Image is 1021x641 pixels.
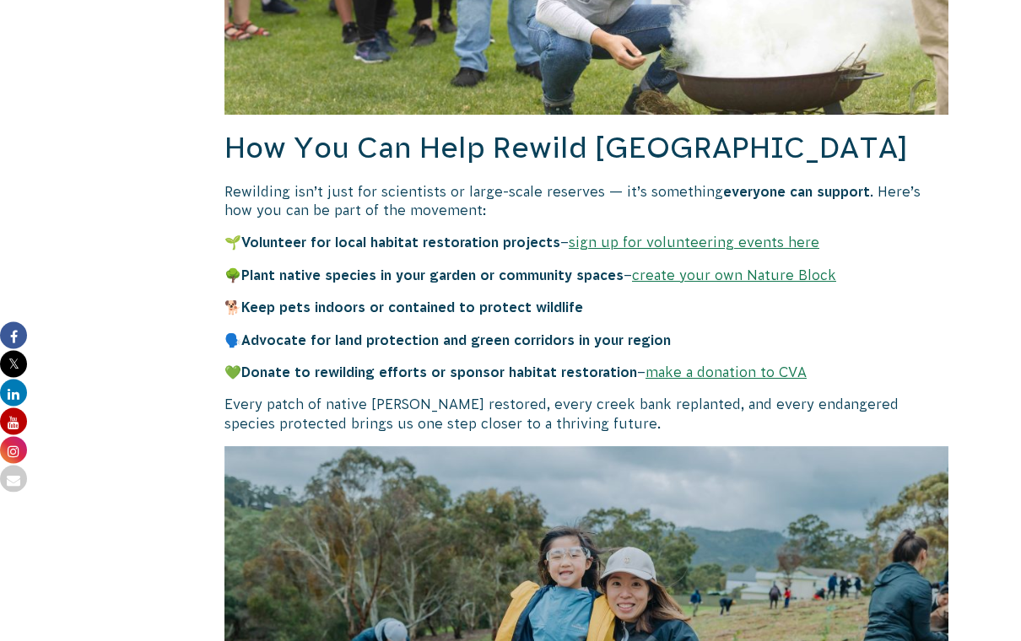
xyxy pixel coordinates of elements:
b: everyone can support [723,185,870,200]
h2: How You Can Help Rewild [GEOGRAPHIC_DATA] [224,129,948,170]
p: 🌱 – [224,234,948,252]
b: Keep pets indoors or contained to protect wildlife [241,300,583,315]
b: Plant native species in your garden or community spaces [241,268,624,283]
p: 🐕 [224,299,948,317]
b: Advocate for land protection and green corridors in your region [241,333,671,348]
p: Every patch of native [PERSON_NAME] restored, every creek bank replanted, and every endangered sp... [224,396,948,434]
a: create your own Nature Block [632,268,836,283]
b: Volunteer for local habitat restoration projects [241,235,560,250]
p: 💚 – [224,364,948,382]
p: 🗣️ [224,331,948,350]
p: 🌳 – [224,267,948,285]
a: sign up for volunteering events here [569,235,819,250]
a: make a donation to CVA [646,365,807,380]
b: Donate to rewilding efforts or sponsor habitat restoration [241,365,637,380]
p: Rewilding isn’t just for scientists or large-scale reserves — it’s something . Here’s how you can... [224,183,948,221]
